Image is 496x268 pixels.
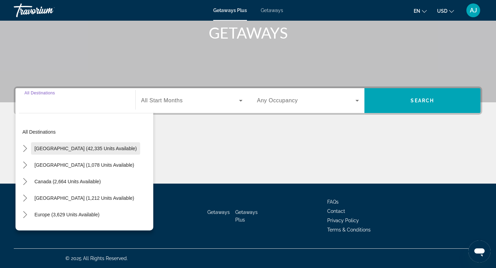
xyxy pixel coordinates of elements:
[261,8,283,13] a: Getaways
[34,179,101,184] span: Canada (2,664 units available)
[19,225,31,237] button: Toggle Australia (235 units available) submenu
[34,195,134,201] span: [GEOGRAPHIC_DATA] (1,212 units available)
[19,143,31,155] button: Toggle United States (42,335 units available) submenu
[19,192,31,204] button: Toggle Caribbean & Atlantic Islands (1,212 units available) submenu
[327,218,359,223] a: Privacy Policy
[235,209,258,223] a: Getaways Plus
[141,97,183,103] span: All Start Months
[22,129,56,135] span: All destinations
[14,1,83,19] a: Travorium
[31,175,104,188] button: Select destination: Canada (2,664 units available)
[31,192,137,204] button: Select destination: Caribbean & Atlantic Islands (1,212 units available)
[207,209,230,215] a: Getaways
[468,240,490,262] iframe: Button to launch messaging window
[437,6,454,16] button: Change currency
[414,6,427,16] button: Change language
[437,8,447,14] span: USD
[327,227,371,233] a: Terms & Conditions
[31,225,102,237] button: Select destination: Australia (235 units available)
[414,8,420,14] span: en
[19,126,153,138] button: Select destination: All destinations
[15,88,480,113] div: Search widget
[213,8,247,13] a: Getaways Plus
[31,142,140,155] button: Select destination: United States (42,335 units available)
[119,6,377,42] h1: SEE THE WORLD WITH TRAVORIUM GETAWAYS
[327,208,345,214] a: Contact
[19,209,31,221] button: Toggle Europe (3,629 units available) submenu
[24,91,55,95] span: All Destinations
[65,256,128,261] span: © 2025 All Rights Reserved.
[31,208,103,221] button: Select destination: Europe (3,629 units available)
[19,176,31,188] button: Toggle Canada (2,664 units available) submenu
[24,97,126,105] input: Select destination
[34,162,134,168] span: [GEOGRAPHIC_DATA] (1,078 units available)
[19,159,31,171] button: Toggle Mexico (1,078 units available) submenu
[470,7,477,14] span: AJ
[257,97,298,103] span: Any Occupancy
[34,146,137,151] span: [GEOGRAPHIC_DATA] (42,335 units available)
[31,159,137,171] button: Select destination: Mexico (1,078 units available)
[464,3,482,18] button: User Menu
[34,212,100,217] span: Europe (3,629 units available)
[15,110,153,230] div: Destination options
[364,88,481,113] button: Search
[327,199,339,205] a: FAQs
[411,98,434,103] span: Search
